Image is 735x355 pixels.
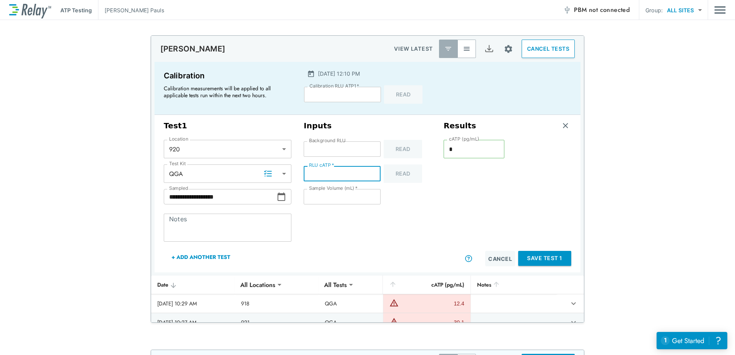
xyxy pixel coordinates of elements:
[498,39,519,59] button: Site setup
[160,44,225,53] p: [PERSON_NAME]
[309,83,359,89] label: Calibration RLU ATP1
[714,3,726,17] img: Drawer Icon
[151,275,235,294] th: Date
[657,332,727,349] iframe: Resource center
[164,85,287,99] p: Calibration measurements will be applied to all applicable tests run within the next two hours.
[235,294,319,313] td: 918
[164,141,291,157] div: 920
[169,186,188,191] label: Sampled
[105,6,164,14] p: [PERSON_NAME] Pauls
[562,122,569,129] img: Remove
[560,2,633,18] button: PBM not connected
[319,277,352,292] div: All Tests
[645,6,663,14] p: Group:
[389,298,399,307] img: Warning
[164,121,291,131] h3: Test 1
[169,161,186,166] label: Test Kit
[480,40,498,58] button: Export
[169,136,188,142] label: Location
[157,319,229,326] div: [DATE] 10:27 AM
[518,251,571,266] button: Save Test 1
[522,40,575,58] button: CANCEL TESTS
[401,319,464,326] div: 30.1
[477,280,550,289] div: Notes
[318,70,360,78] p: [DATE] 12:10 PM
[714,3,726,17] button: Main menu
[485,251,515,266] button: Cancel
[484,44,494,54] img: Export Icon
[567,316,580,329] button: expand row
[504,44,513,54] img: Settings Icon
[304,121,431,131] h3: Inputs
[164,248,238,266] button: + Add Another Test
[235,313,319,332] td: 921
[444,121,476,131] h3: Results
[164,70,290,82] p: Calibration
[567,297,580,310] button: expand row
[401,300,464,307] div: 12.4
[563,6,571,14] img: Offline Icon
[389,280,464,289] div: cATP (pg/mL)
[164,189,277,204] input: Choose date, selected date is Aug 19, 2025
[463,45,471,53] img: View All
[389,317,399,326] img: Warning
[574,5,630,15] span: PBM
[394,44,433,53] p: VIEW LATEST
[60,6,92,14] p: ATP Testing
[309,163,334,168] label: RLU cATP
[307,70,315,78] img: Calender Icon
[235,277,281,292] div: All Locations
[449,136,479,142] label: cATP (pg/mL)
[589,5,630,14] span: not connected
[309,138,346,143] label: Background RLU
[164,166,291,181] div: QGA
[444,45,452,53] img: Latest
[9,2,51,18] img: LuminUltra Relay
[157,300,229,307] div: [DATE] 10:29 AM
[319,313,383,332] td: QGA
[309,186,358,191] label: Sample Volume (mL)
[319,294,383,313] td: QGA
